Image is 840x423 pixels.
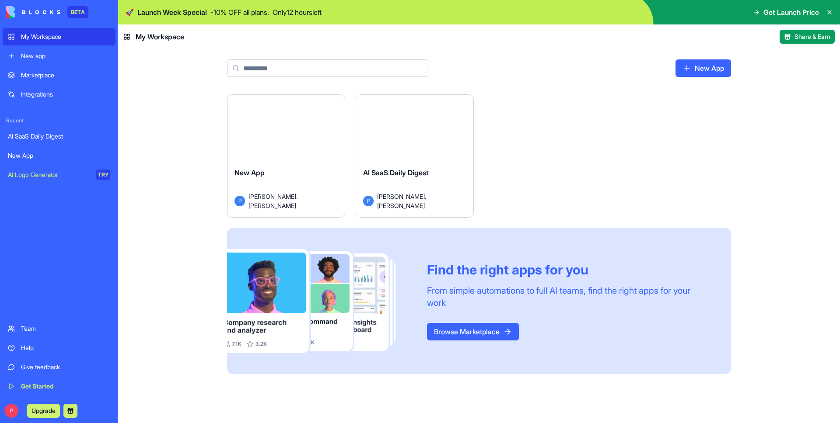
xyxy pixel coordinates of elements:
[21,382,110,391] div: Get Started
[234,168,265,177] span: New App
[3,28,115,45] a: My Workspace
[137,7,207,17] span: Launch Week Special
[27,404,60,418] button: Upgrade
[3,147,115,164] a: New App
[427,262,710,277] div: Find the right apps for you
[21,32,110,41] div: My Workspace
[3,378,115,395] a: Get Started
[8,151,110,160] div: New App
[3,339,115,357] a: Help
[794,32,830,41] span: Share & Earn
[3,128,115,145] a: AI SaaS Daily Digest
[27,406,60,415] a: Upgrade
[377,192,459,210] span: [PERSON_NAME].[PERSON_NAME]
[136,31,184,42] span: My Workspace
[67,6,88,18] div: BETA
[3,320,115,337] a: Team
[248,192,331,210] span: [PERSON_NAME].[PERSON_NAME]
[3,117,115,124] span: Recent
[3,47,115,65] a: New app
[21,324,110,333] div: Team
[427,284,710,309] div: From simple automations to full AI teams, find the right apps for your work
[21,52,110,60] div: New app
[125,7,134,17] span: 🚀
[234,196,245,206] span: P
[3,166,115,184] a: AI Logo GeneratorTRY
[21,343,110,352] div: Help
[210,7,269,17] p: - 10 % OFF all plans.
[4,404,18,418] span: P
[6,6,60,18] img: logo
[3,66,115,84] a: Marketplace
[780,30,835,44] button: Share & Earn
[8,170,90,179] div: AI Logo Generator
[21,90,110,99] div: Integrations
[6,6,88,18] a: BETA
[675,59,731,77] a: New App
[363,196,374,206] span: P
[3,358,115,376] a: Give feedback
[363,168,429,177] span: AI SaaS Daily Digest
[763,7,819,17] span: Get Launch Price
[21,363,110,371] div: Give feedback
[273,7,322,17] p: Only 12 hours left
[8,132,110,141] div: AI SaaS Daily Digest
[427,323,519,340] a: Browse Marketplace
[356,94,474,218] a: AI SaaS Daily DigestP[PERSON_NAME].[PERSON_NAME]
[21,71,110,80] div: Marketplace
[96,170,110,180] div: TRY
[227,249,413,354] img: Frame_181_egmpey.png
[3,86,115,103] a: Integrations
[227,94,345,218] a: New AppP[PERSON_NAME].[PERSON_NAME]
